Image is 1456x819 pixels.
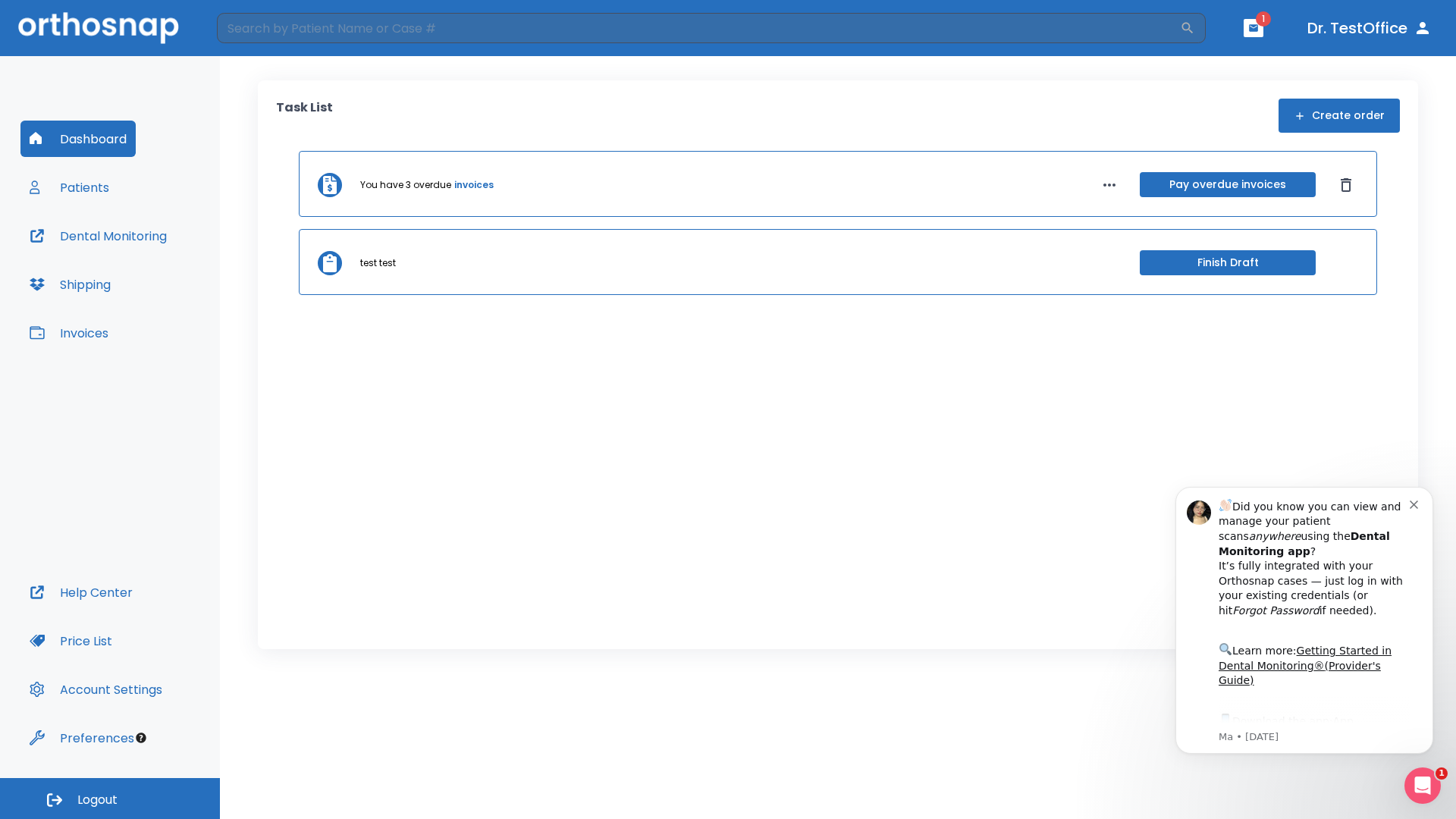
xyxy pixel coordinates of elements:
[217,13,1180,43] input: Search by Patient Name or Case #
[360,256,396,270] p: test test
[20,218,176,254] button: Dental Monitoring
[77,792,118,808] span: Logout
[1140,172,1316,197] button: Pay overdue invoices
[1256,11,1271,27] span: 1
[20,671,171,708] button: Account Settings
[20,266,120,303] button: Shipping
[20,169,118,206] button: Patients
[1436,767,1448,780] span: 1
[20,315,118,351] button: Invoices
[1279,99,1400,133] button: Create order
[276,99,333,133] p: Task List
[134,731,148,745] div: Tooltip anchor
[1334,173,1358,197] button: Dismiss
[1404,767,1441,804] iframe: Intercom live chat
[20,623,121,659] button: Price List
[1140,250,1316,275] button: Finish Draft
[1153,468,1456,811] iframe: Intercom notifications message
[20,720,143,756] button: Preferences
[360,178,451,192] p: You have 3 overdue
[20,121,136,157] button: Dashboard
[20,574,142,610] button: Help Center
[1301,14,1438,42] button: Dr. TestOffice
[18,12,179,43] img: Orthosnap
[454,178,494,192] a: invoices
